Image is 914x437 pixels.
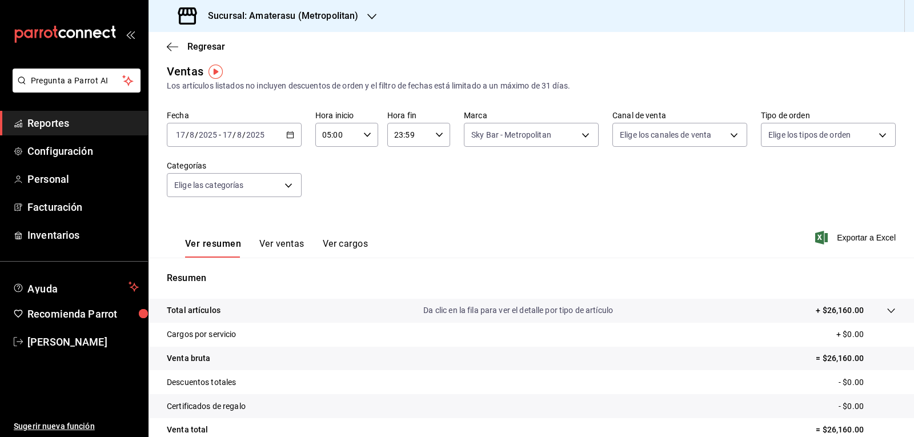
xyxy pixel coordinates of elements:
[167,111,302,119] label: Fecha
[174,179,244,191] span: Elige las categorías
[167,328,236,340] p: Cargos por servicio
[167,352,210,364] p: Venta bruta
[464,111,599,119] label: Marca
[27,227,139,243] span: Inventarios
[27,306,139,322] span: Recomienda Parrot
[8,83,141,95] a: Pregunta a Parrot AI
[236,130,242,139] input: --
[185,238,241,258] button: Ver resumen
[387,111,450,119] label: Hora fin
[27,280,124,294] span: Ayuda
[31,75,123,87] span: Pregunta a Parrot AI
[198,130,218,139] input: ----
[27,171,139,187] span: Personal
[620,129,711,141] span: Elige los canales de venta
[195,130,198,139] span: /
[167,162,302,170] label: Categorías
[167,400,246,412] p: Certificados de regalo
[612,111,747,119] label: Canal de venta
[471,129,551,141] span: Sky Bar - Metropolitan
[817,231,896,244] button: Exportar a Excel
[209,65,223,79] img: Tooltip marker
[187,41,225,52] span: Regresar
[167,63,203,80] div: Ventas
[259,238,304,258] button: Ver ventas
[27,334,139,350] span: [PERSON_NAME]
[839,376,896,388] p: - $0.00
[232,130,236,139] span: /
[167,376,236,388] p: Descuentos totales
[816,352,896,364] p: = $26,160.00
[836,328,896,340] p: + $0.00
[246,130,265,139] input: ----
[423,304,613,316] p: Da clic en la fila para ver el detalle por tipo de artículo
[189,130,195,139] input: --
[167,41,225,52] button: Regresar
[27,115,139,131] span: Reportes
[186,130,189,139] span: /
[839,400,896,412] p: - $0.00
[27,199,139,215] span: Facturación
[219,130,221,139] span: -
[761,111,896,119] label: Tipo de orden
[126,30,135,39] button: open_drawer_menu
[199,9,358,23] h3: Sucursal: Amaterasu (Metropolitan)
[323,238,368,258] button: Ver cargos
[816,424,896,436] p: = $26,160.00
[13,69,141,93] button: Pregunta a Parrot AI
[242,130,246,139] span: /
[768,129,851,141] span: Elige los tipos de orden
[167,424,208,436] p: Venta total
[175,130,186,139] input: --
[816,304,864,316] p: + $26,160.00
[27,143,139,159] span: Configuración
[167,304,221,316] p: Total artículos
[222,130,232,139] input: --
[315,111,378,119] label: Hora inicio
[14,420,139,432] span: Sugerir nueva función
[167,80,896,92] div: Los artículos listados no incluyen descuentos de orden y el filtro de fechas está limitado a un m...
[167,271,896,285] p: Resumen
[185,238,368,258] div: navigation tabs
